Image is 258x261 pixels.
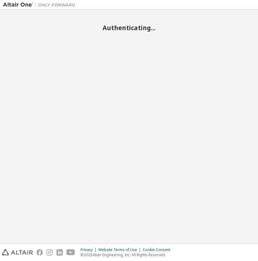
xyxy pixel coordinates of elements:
[46,249,53,256] img: instagram.svg
[2,249,33,256] img: altair_logo.svg
[3,24,255,32] h2: Authenticating...
[98,247,143,252] div: Website Terms of Use
[37,249,43,256] img: facebook.svg
[143,247,174,252] div: Cookie Consent
[3,2,78,8] img: Altair One
[81,252,174,257] p: © 2025 Altair Engineering, Inc. All Rights Reserved.
[56,249,63,256] img: linkedin.svg
[66,249,75,256] img: youtube.svg
[81,247,98,252] div: Privacy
